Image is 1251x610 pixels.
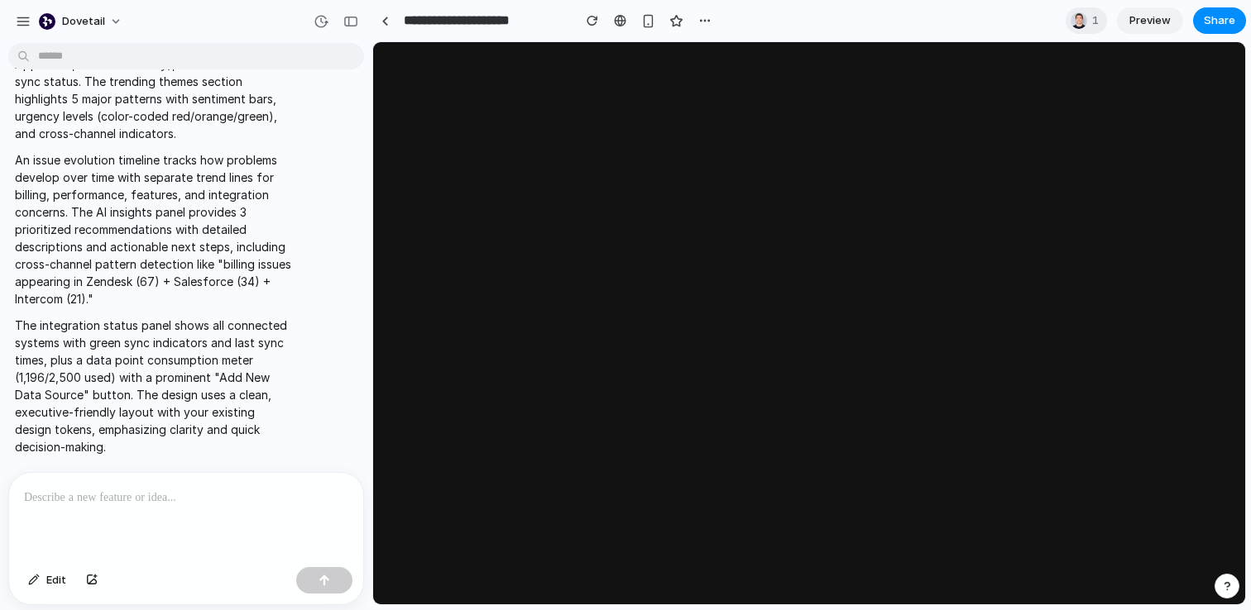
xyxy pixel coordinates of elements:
[1092,12,1104,29] span: 1
[46,572,66,589] span: Edit
[20,567,74,593] button: Edit
[15,317,291,455] p: The integration status panel shows all connected systems with green sync indicators and last sync...
[1193,7,1246,34] button: Share
[1129,12,1171,29] span: Preview
[15,151,291,307] p: An issue evolution timeline tracks how problems develop over time with separate trend lines for b...
[15,3,291,142] p: The main visualization area includes an interactive pie chart showing feedback distribution acros...
[32,8,131,35] button: dovetail
[1204,12,1235,29] span: Share
[1117,7,1183,34] a: Preview
[1066,7,1107,34] div: 1
[62,13,105,30] span: dovetail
